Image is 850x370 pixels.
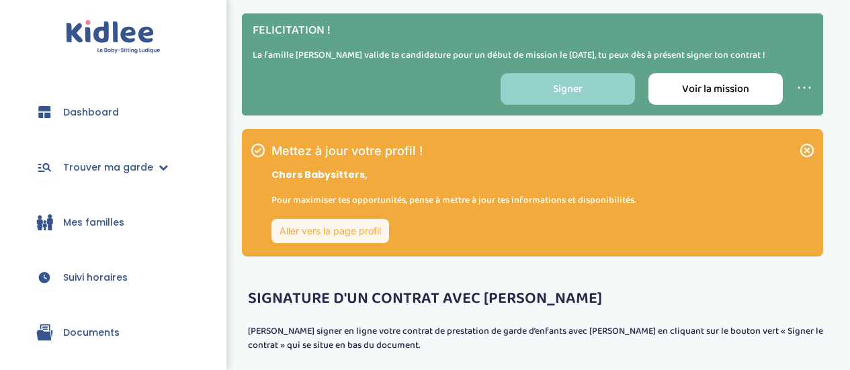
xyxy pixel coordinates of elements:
span: Documents [63,326,120,340]
a: Signer [501,73,635,105]
a: Dashboard [20,88,206,136]
span: Trouver ma garde [63,160,153,175]
p: La famille [PERSON_NAME] valide ta candidature pour un début de mission le [DATE], tu peux dès à ... [253,48,812,62]
span: Mes familles [63,216,124,230]
h1: Mettez à jour votre profil ! [271,145,636,157]
a: Mes familles [20,198,206,246]
a: Aller vers la page profil [271,219,389,243]
span: Suivi horaires [63,271,128,285]
h4: FELICITATION ! [253,24,812,38]
a: Voir la mission [648,73,783,105]
a: Documents [20,308,206,357]
p: Chers Babysitters, [271,168,636,182]
a: Suivi horaires [20,253,206,302]
a: ⋯ [796,75,812,101]
p: Pour maximiser tes opportunités, pense à mettre à jour tes informations et disponibilités. [271,193,636,207]
img: logo.svg [66,20,161,54]
span: Voir la mission [682,81,749,97]
span: Dashboard [63,105,119,120]
a: Trouver ma garde [20,143,206,191]
h3: SIGNATURE D'UN CONTRAT AVEC [PERSON_NAME] [248,290,830,308]
p: [PERSON_NAME] signer en ligne votre contrat de prestation de garde d’enfants avec [PERSON_NAME] e... [248,324,830,353]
